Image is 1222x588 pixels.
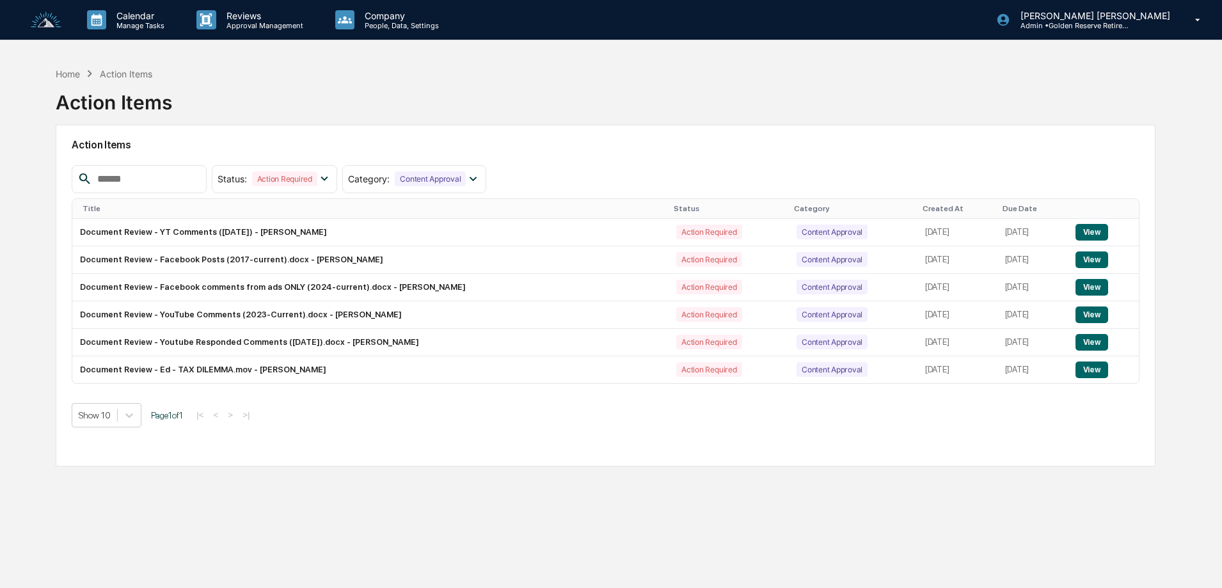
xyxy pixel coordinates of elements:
td: [DATE] [917,274,997,301]
a: View [1075,337,1108,347]
button: |< [193,409,207,420]
td: Document Review - YT Comments ([DATE]) - [PERSON_NAME] [72,219,669,246]
td: [DATE] [917,219,997,246]
div: Created At [923,204,992,213]
p: [PERSON_NAME] [PERSON_NAME] [1010,10,1177,21]
td: [DATE] [997,329,1068,356]
a: View [1075,282,1108,292]
td: [DATE] [917,246,997,274]
div: Title [83,204,663,213]
td: Document Review - YouTube Comments (2023-Current).docx - [PERSON_NAME] [72,301,669,329]
a: View [1075,255,1108,264]
td: Document Review - Facebook comments from ads ONLY (2024-current).docx - [PERSON_NAME] [72,274,669,301]
button: < [210,409,223,420]
p: People, Data, Settings [354,21,445,30]
div: Action Required [676,280,742,294]
button: >| [239,409,253,420]
td: Document Review - Facebook Posts (2017-current).docx - [PERSON_NAME] [72,246,669,274]
div: Action Required [676,335,742,349]
div: Home [56,68,80,79]
div: Category [794,204,912,213]
button: View [1075,251,1108,268]
td: [DATE] [997,219,1068,246]
div: Content Approval [797,252,868,267]
div: Action Required [676,307,742,322]
td: [DATE] [917,329,997,356]
span: Page 1 of 1 [151,410,183,420]
p: Company [354,10,445,21]
button: View [1075,306,1108,323]
button: View [1075,224,1108,241]
span: Category : [348,173,390,184]
a: View [1075,365,1108,374]
img: logo [31,12,61,29]
a: View [1075,227,1108,237]
p: Approval Management [216,21,310,30]
div: Due Date [1003,204,1063,213]
div: Action Required [676,225,742,239]
button: View [1075,334,1108,351]
div: Action Items [100,68,152,79]
div: Content Approval [797,225,868,239]
div: Action Required [252,171,317,186]
p: Admin • Golden Reserve Retirement [1010,21,1129,30]
div: Action Items [56,81,172,114]
div: Action Required [676,252,742,267]
td: Document Review - Ed - TAX DILEMMA.mov - [PERSON_NAME] [72,356,669,383]
div: Status [674,204,784,213]
td: [DATE] [917,301,997,329]
div: Content Approval [797,307,868,322]
td: Document Review - Youtube Responded Comments ([DATE]).docx - [PERSON_NAME] [72,329,669,356]
div: Content Approval [797,280,868,294]
p: Reviews [216,10,310,21]
div: Content Approval [395,171,466,186]
p: Calendar [106,10,171,21]
div: Content Approval [797,335,868,349]
td: [DATE] [997,301,1068,329]
a: View [1075,310,1108,319]
button: > [224,409,237,420]
button: View [1075,362,1108,378]
span: Status : [218,173,247,184]
div: Action Required [676,362,742,377]
td: [DATE] [997,246,1068,274]
td: [DATE] [997,356,1068,383]
td: [DATE] [917,356,997,383]
button: View [1075,279,1108,296]
div: Content Approval [797,362,868,377]
h2: Action Items [72,139,1139,151]
td: [DATE] [997,274,1068,301]
p: Manage Tasks [106,21,171,30]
